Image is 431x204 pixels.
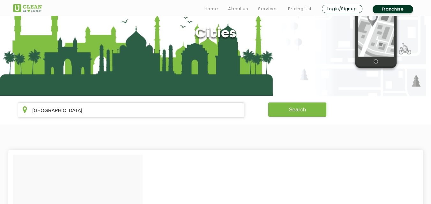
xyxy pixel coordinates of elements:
[373,5,413,13] a: Franchise
[13,4,42,12] img: UClean Laundry and Dry Cleaning
[258,5,278,13] a: Services
[18,102,245,118] input: Enter city/area/pin Code
[228,5,248,13] a: About us
[288,5,312,13] a: Pricing List
[268,102,326,117] button: Search
[195,26,236,42] h1: Cities
[322,5,362,13] a: Login/Signup
[204,5,218,13] a: Home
